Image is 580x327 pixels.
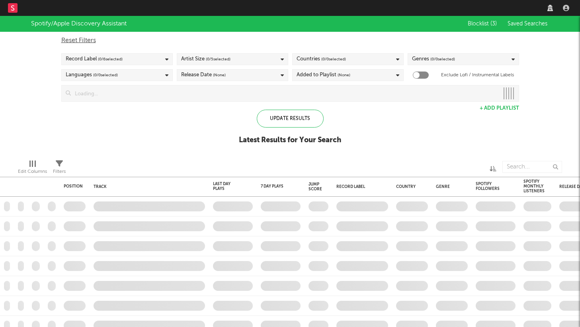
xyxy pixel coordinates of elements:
[257,110,324,128] div: Update Results
[94,184,201,189] div: Track
[213,182,241,191] div: Last Day Plays
[412,54,455,64] div: Genres
[297,70,350,80] div: Added to Playlist
[93,70,118,80] span: ( 0 / 0 selected)
[206,54,230,64] span: ( 0 / 5 selected)
[480,106,519,111] button: + Add Playlist
[476,182,504,191] div: Spotify Followers
[239,135,341,145] div: Latest Results for Your Search
[523,179,545,193] div: Spotify Monthly Listeners
[436,184,464,189] div: Genre
[181,54,230,64] div: Artist Size
[181,70,226,80] div: Release Date
[66,70,118,80] div: Languages
[490,21,497,27] span: ( 3 )
[71,85,499,101] input: Loading...
[505,21,549,27] button: Saved Searches
[396,184,424,189] div: Country
[441,70,514,80] label: Exclude Lofi / Instrumental Labels
[18,157,47,180] div: Edit Columns
[64,184,83,189] div: Position
[338,70,350,80] span: (None)
[297,54,346,64] div: Countries
[213,70,226,80] span: (None)
[18,167,47,176] div: Edit Columns
[468,21,497,27] span: Blocklist
[53,167,66,176] div: Filters
[508,21,549,27] span: Saved Searches
[430,54,455,64] span: ( 0 / 0 selected)
[336,184,384,189] div: Record Label
[502,161,562,173] input: Search...
[309,182,322,192] div: Jump Score
[261,184,289,189] div: 7 Day Plays
[321,54,346,64] span: ( 0 / 0 selected)
[61,36,519,45] div: Reset Filters
[66,54,123,64] div: Record Label
[31,19,127,29] div: Spotify/Apple Discovery Assistant
[98,54,123,64] span: ( 0 / 6 selected)
[53,157,66,180] div: Filters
